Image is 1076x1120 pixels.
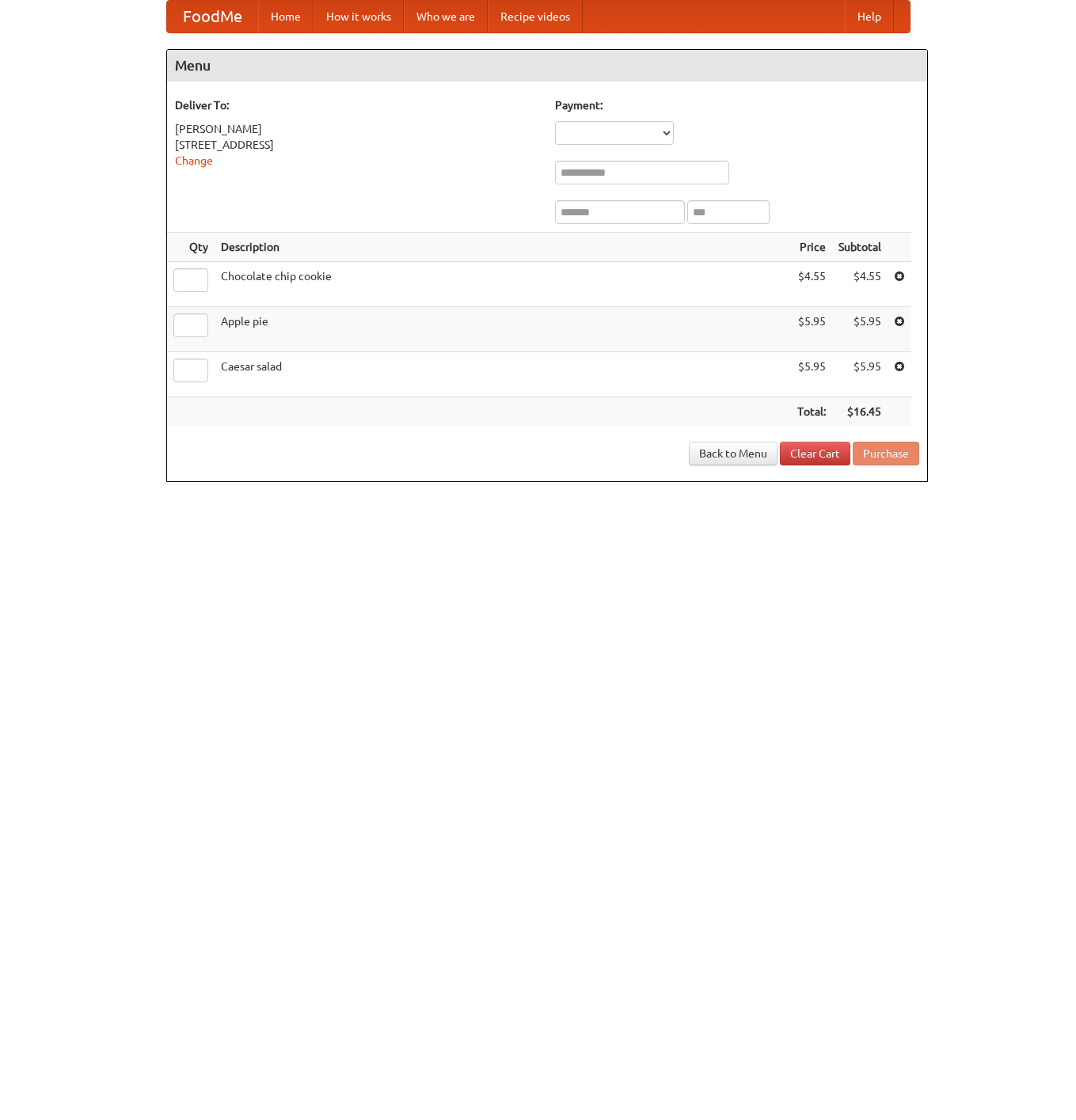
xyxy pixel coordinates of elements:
[832,397,888,427] th: $16.45
[791,397,832,427] th: Total:
[404,1,488,32] a: Who we are
[314,1,404,32] a: How it works
[791,307,832,352] td: $5.95
[555,97,919,113] h5: Payment:
[175,121,539,137] div: [PERSON_NAME]
[832,262,888,307] td: $4.55
[780,442,850,465] a: Clear Cart
[215,233,791,262] th: Description
[167,233,215,262] th: Qty
[791,352,832,397] td: $5.95
[167,1,258,32] a: FoodMe
[791,262,832,307] td: $4.55
[845,1,894,32] a: Help
[175,154,213,167] a: Change
[488,1,583,32] a: Recipe videos
[689,442,778,465] a: Back to Menu
[832,352,888,397] td: $5.95
[853,442,919,465] button: Purchase
[215,352,791,397] td: Caesar salad
[215,262,791,307] td: Chocolate chip cookie
[832,233,888,262] th: Subtotal
[175,137,539,153] div: [STREET_ADDRESS]
[175,97,539,113] h5: Deliver To:
[832,307,888,352] td: $5.95
[258,1,314,32] a: Home
[167,50,927,82] h4: Menu
[215,307,791,352] td: Apple pie
[791,233,832,262] th: Price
